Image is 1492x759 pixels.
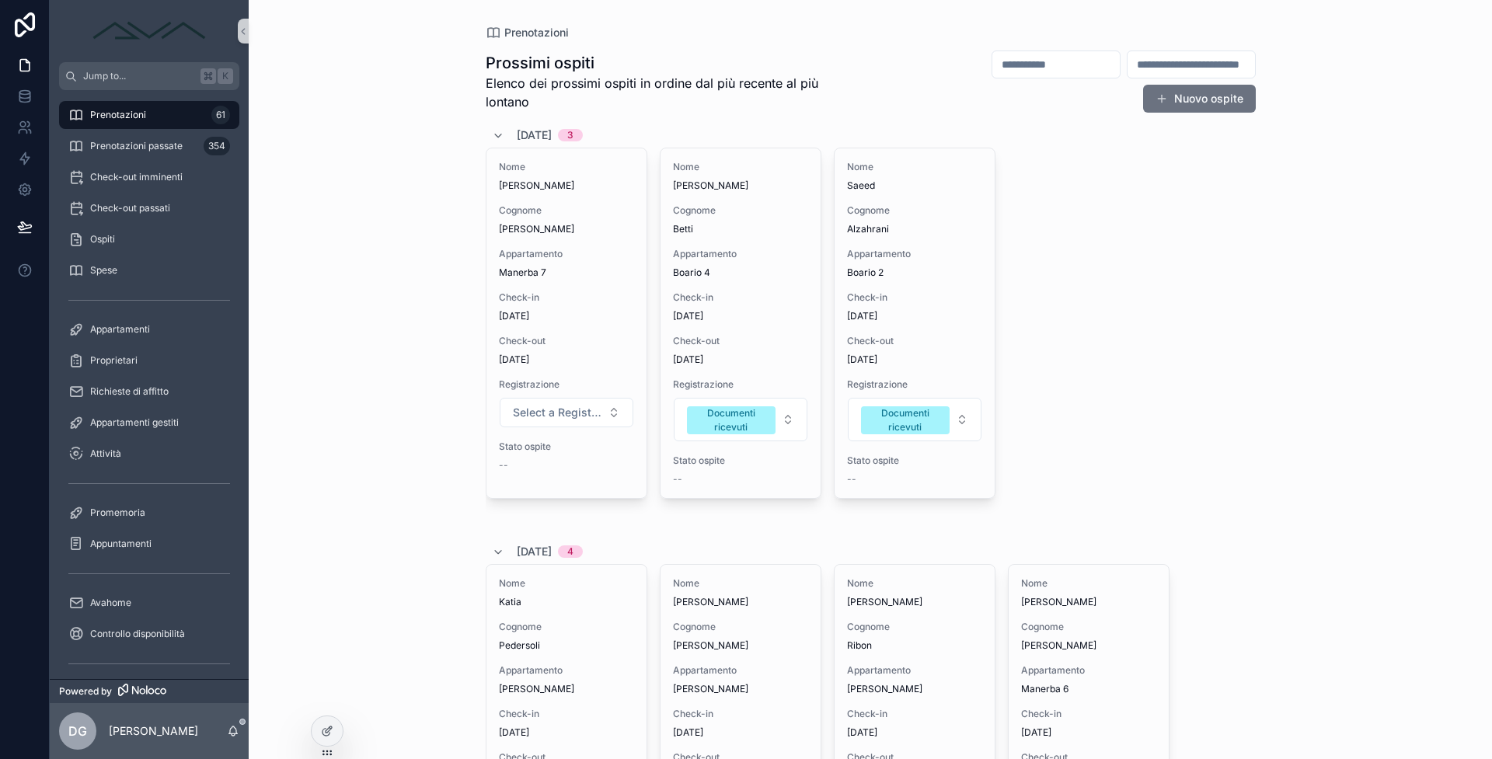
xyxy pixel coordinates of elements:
[673,639,808,652] span: [PERSON_NAME]
[90,628,185,640] span: Controllo disponibilità
[847,708,982,720] span: Check-in
[567,129,573,141] div: 3
[847,179,982,192] span: Saeed
[59,101,239,129] a: Prenotazioni61
[486,148,647,499] a: Nome[PERSON_NAME]Cognome[PERSON_NAME]AppartamentoManerba 7Check-in[DATE]Check-out[DATE]Registrazi...
[499,353,634,366] span: [DATE]
[499,179,634,192] span: [PERSON_NAME]
[1021,639,1156,652] span: [PERSON_NAME]
[847,726,982,739] span: [DATE]
[1021,708,1156,720] span: Check-in
[83,70,194,82] span: Jump to...
[90,202,170,214] span: Check-out passati
[673,708,808,720] span: Check-in
[59,315,239,343] a: Appartamenti
[847,223,982,235] span: Alzahrani
[499,664,634,677] span: Appartamento
[499,683,634,695] span: [PERSON_NAME]
[90,447,121,460] span: Attività
[59,440,239,468] a: Attività
[499,459,508,472] span: --
[673,726,808,739] span: [DATE]
[499,310,634,322] span: [DATE]
[673,335,808,347] span: Check-out
[861,405,950,434] button: Unselect DOCUMENTI_RICEVUTI
[673,683,808,695] span: [PERSON_NAME]
[87,19,211,44] img: App logo
[674,398,807,441] button: Select Button
[486,74,863,111] span: Elenco dei prossimi ospiti in ordine dal più recente al più lontano
[848,398,981,441] button: Select Button
[486,25,569,40] a: Prenotazioni
[59,620,239,648] a: Controllo disponibilità
[673,577,808,590] span: Nome
[499,266,634,279] span: Manerba 7
[499,204,634,217] span: Cognome
[90,323,150,336] span: Appartamenti
[847,683,982,695] span: [PERSON_NAME]
[59,409,239,437] a: Appartamenti gestiti
[660,148,821,499] a: Nome[PERSON_NAME]CognomeBettiAppartamentoBoario 4Check-in[DATE]Check-out[DATE]RegistrazioneSelect...
[90,140,183,152] span: Prenotazioni passate
[673,223,808,235] span: Betti
[90,507,145,519] span: Promemoria
[499,708,634,720] span: Check-in
[517,544,552,559] span: [DATE]
[673,353,808,366] span: [DATE]
[59,589,239,617] a: Avahome
[847,664,982,677] span: Appartamento
[90,385,169,398] span: Richieste di affitto
[50,679,249,703] a: Powered by
[847,353,982,366] span: [DATE]
[1021,726,1156,739] span: [DATE]
[499,621,634,633] span: Cognome
[673,596,808,608] span: [PERSON_NAME]
[673,204,808,217] span: Cognome
[90,264,117,277] span: Spese
[59,194,239,222] a: Check-out passati
[1021,577,1156,590] span: Nome
[673,266,808,279] span: Boario 4
[673,473,682,486] span: --
[1021,621,1156,633] span: Cognome
[696,406,766,434] div: Documenti ricevuti
[847,473,856,486] span: --
[109,723,198,739] p: [PERSON_NAME]
[847,596,982,608] span: [PERSON_NAME]
[499,335,634,347] span: Check-out
[486,52,863,74] h1: Prossimi ospiti
[847,621,982,633] span: Cognome
[204,137,230,155] div: 354
[673,179,808,192] span: [PERSON_NAME]
[59,499,239,527] a: Promemoria
[847,378,982,391] span: Registrazione
[1021,596,1156,608] span: [PERSON_NAME]
[847,266,982,279] span: Boario 2
[499,378,634,391] span: Registrazione
[90,171,183,183] span: Check-out imminenti
[504,25,569,40] span: Prenotazioni
[673,291,808,304] span: Check-in
[211,106,230,124] div: 61
[499,577,634,590] span: Nome
[673,664,808,677] span: Appartamento
[687,405,776,434] button: Unselect DOCUMENTI_RICEVUTI
[1021,664,1156,677] span: Appartamento
[90,354,138,367] span: Proprietari
[847,248,982,260] span: Appartamento
[847,335,982,347] span: Check-out
[499,726,634,739] span: [DATE]
[673,454,808,467] span: Stato ospite
[59,225,239,253] a: Ospiti
[673,621,808,633] span: Cognome
[847,204,982,217] span: Cognome
[500,398,633,427] button: Select Button
[499,223,634,235] span: [PERSON_NAME]
[499,248,634,260] span: Appartamento
[59,62,239,90] button: Jump to...K
[1143,85,1256,113] a: Nuovo ospite
[673,161,808,173] span: Nome
[499,291,634,304] span: Check-in
[1021,683,1156,695] span: Manerba 6
[219,70,232,82] span: K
